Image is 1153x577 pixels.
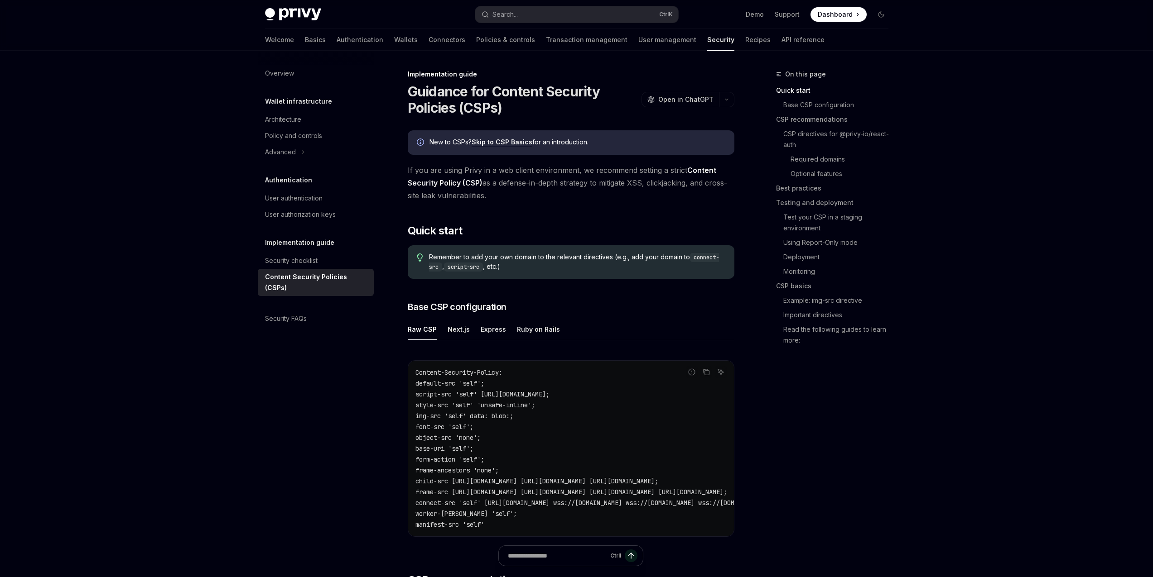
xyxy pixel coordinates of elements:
div: Overview [265,68,294,79]
a: Skip to CSP Basics [472,138,532,146]
a: Security checklist [258,253,374,269]
a: Example: img-src directive [776,293,896,308]
span: frame-src [URL][DOMAIN_NAME] [URL][DOMAIN_NAME] [URL][DOMAIN_NAME] [URL][DOMAIN_NAME]; [415,488,727,496]
div: User authorization keys [265,209,336,220]
button: Toggle Advanced section [258,144,374,160]
span: Ctrl K [659,11,673,18]
h5: Wallet infrastructure [265,96,332,107]
button: Open search [475,6,678,23]
button: Open in ChatGPT [642,92,719,107]
a: Transaction management [546,29,627,51]
div: Raw CSP [408,319,437,340]
a: Recipes [745,29,771,51]
a: Test your CSP in a staging environment [776,210,896,235]
input: Ask a question... [508,546,607,566]
span: Open in ChatGPT [658,95,714,104]
span: script-src 'self' [URL][DOMAIN_NAME]; [415,390,550,398]
a: Deployment [776,250,896,264]
a: CSP recommendations [776,112,896,127]
div: Ruby on Rails [517,319,560,340]
button: Ask AI [715,366,727,378]
span: frame-ancestors 'none'; [415,466,499,474]
a: Policy and controls [258,128,374,144]
a: User authorization keys [258,206,374,223]
code: script-src [444,262,483,272]
a: User authentication [258,190,374,206]
div: Security FAQs [265,313,307,324]
a: Optional features [776,167,896,181]
a: Content Security Policies (CSPs) [258,269,374,296]
span: child-src [URL][DOMAIN_NAME] [URL][DOMAIN_NAME] [URL][DOMAIN_NAME]; [415,477,658,485]
div: Search... [492,9,518,20]
span: style-src 'self' 'unsafe-inline'; [415,401,535,409]
span: Content-Security-Policy: [415,368,502,377]
span: default-src 'self'; [415,379,484,387]
a: Security FAQs [258,310,374,327]
a: Wallets [394,29,418,51]
a: Read the following guides to learn more: [776,322,896,348]
span: base-uri 'self'; [415,444,473,453]
button: Toggle dark mode [874,7,888,22]
div: Security checklist [265,255,318,266]
span: form-action 'self'; [415,455,484,463]
span: font-src 'self'; [415,423,473,431]
span: Quick start [408,224,462,238]
img: dark logo [265,8,321,21]
a: Basics [305,29,326,51]
a: User management [638,29,696,51]
a: Testing and deployment [776,196,896,210]
a: Architecture [258,111,374,128]
div: Policy and controls [265,130,322,141]
a: Quick start [776,83,896,98]
button: Copy the contents from the code block [700,366,712,378]
a: Demo [746,10,764,19]
a: Dashboard [810,7,867,22]
code: connect-src [429,253,719,272]
a: CSP directives for @privy-io/react-auth [776,127,896,152]
svg: Tip [417,253,423,262]
div: Architecture [265,114,301,125]
h1: Guidance for Content Security Policies (CSPs) [408,83,638,116]
div: Next.js [448,319,470,340]
a: Monitoring [776,264,896,279]
h5: Authentication [265,175,312,186]
div: Express [481,319,506,340]
span: Remember to add your own domain to the relevant directives (e.g., add your domain to , , etc.) [429,253,725,272]
a: Best practices [776,181,896,196]
button: Report incorrect code [686,366,698,378]
span: If you are using Privy in a web client environment, we recommend setting a strict as a defense-in... [408,164,734,202]
span: Dashboard [818,10,853,19]
a: Welcome [265,29,294,51]
a: Policies & controls [476,29,535,51]
span: worker-[PERSON_NAME] 'self'; [415,510,517,518]
a: Base CSP configuration [776,98,896,112]
div: Implementation guide [408,70,734,79]
h5: Implementation guide [265,237,334,248]
button: Send message [625,549,637,562]
span: manifest-src 'self' [415,520,484,529]
span: Base CSP configuration [408,300,507,313]
span: connect-src 'self' [URL][DOMAIN_NAME] wss://[DOMAIN_NAME] wss://[DOMAIN_NAME] wss://[DOMAIN_NAME]... [415,499,926,507]
span: object-src 'none'; [415,434,481,442]
a: Overview [258,65,374,81]
a: Authentication [337,29,383,51]
div: Content Security Policies (CSPs) [265,272,368,293]
a: Using Report-Only mode [776,235,896,250]
span: img-src 'self' data: blob:; [415,412,513,420]
a: API reference [782,29,825,51]
a: Support [775,10,800,19]
div: User authentication [265,193,323,204]
div: New to CSPs? for an introduction. [429,138,725,148]
a: Important directives [776,308,896,322]
a: Required domains [776,152,896,167]
a: Security [707,29,734,51]
div: Advanced [265,147,296,157]
a: Connectors [429,29,465,51]
svg: Info [417,138,426,148]
a: CSP basics [776,279,896,293]
span: On this page [785,69,826,80]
